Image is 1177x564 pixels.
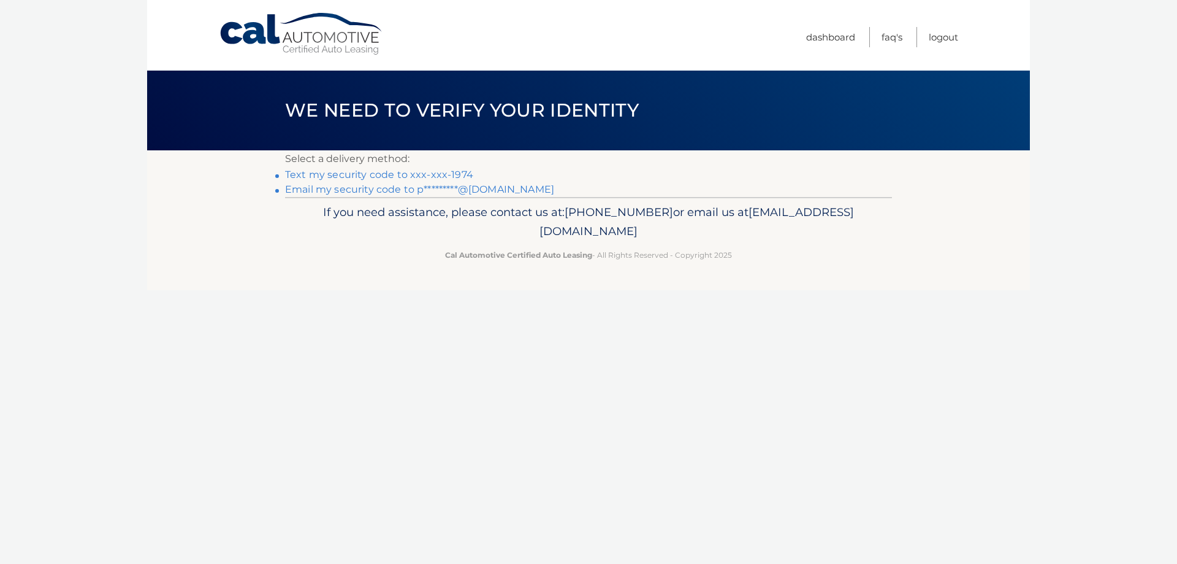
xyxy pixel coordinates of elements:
a: Text my security code to xxx-xxx-1974 [285,169,473,180]
p: If you need assistance, please contact us at: or email us at [293,203,884,242]
strong: Cal Automotive Certified Auto Leasing [445,250,592,260]
a: FAQ's [882,27,902,47]
a: Cal Automotive [219,12,384,56]
p: - All Rights Reserved - Copyright 2025 [293,249,884,261]
a: Email my security code to p*********@[DOMAIN_NAME] [285,183,554,195]
p: Select a delivery method: [285,150,892,168]
a: Dashboard [806,27,855,47]
a: Logout [929,27,958,47]
span: We need to verify your identity [285,99,639,122]
span: [PHONE_NUMBER] [565,205,673,219]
